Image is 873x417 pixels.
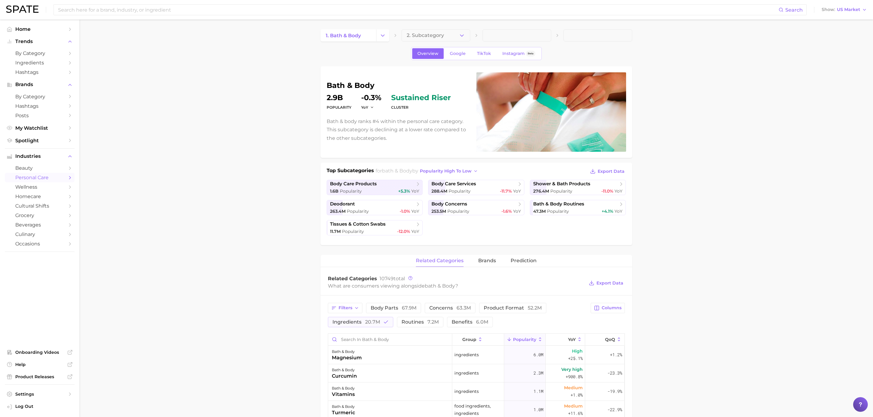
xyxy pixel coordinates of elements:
[391,104,451,111] dt: cluster
[328,364,625,383] button: bath & bodycurcuminingredients2.3mVery high+900.8%-23.3%
[365,319,380,325] span: 20.7m
[504,334,546,346] button: Popularity
[447,209,469,214] span: Popularity
[376,168,480,174] span: for by
[380,276,405,281] span: total
[431,209,446,214] span: 253.5m
[546,334,585,346] button: YoY
[15,94,64,100] span: by Category
[412,48,444,59] a: Overview
[347,209,369,214] span: Popularity
[5,390,75,399] a: Settings
[598,169,625,174] span: Export Data
[534,369,543,377] span: 2.3m
[328,334,452,345] input: Search in bath & body
[427,319,439,325] span: 7.2m
[501,209,512,214] span: -1.6%
[397,229,410,234] span: -12.0%
[15,69,64,75] span: Hashtags
[330,209,346,214] span: 263.4m
[785,7,803,13] span: Search
[587,279,625,287] button: Export Data
[328,276,377,281] span: Related Categories
[327,82,469,89] h1: bath & body
[534,351,543,358] span: 6.0m
[5,182,75,192] a: wellness
[591,303,625,313] button: Columns
[5,163,75,173] a: beauty
[602,209,613,214] span: +4.1%
[478,258,496,263] span: brands
[15,241,64,247] span: occasions
[15,194,64,199] span: homecare
[589,167,626,176] button: Export Data
[528,305,542,311] span: 52.2m
[15,82,64,87] span: Brands
[328,383,625,401] button: bath & bodyvitaminsingredients1.1mMedium+1.0%-19.9%
[15,138,64,143] span: Spotlight
[5,67,75,77] a: Hashtags
[431,181,476,187] span: body care services
[457,305,471,311] span: 63.3m
[5,201,75,211] a: cultural shifts
[837,8,860,11] span: US Market
[5,92,75,101] a: by Category
[328,303,362,313] button: Filters
[332,354,362,361] div: magnesium
[570,391,583,399] span: +1.0%
[5,360,75,369] a: Help
[328,282,585,290] div: What are consumers viewing alongside ?
[528,51,534,56] span: Beta
[332,366,357,374] div: bath & body
[332,403,355,410] div: bath & body
[561,366,583,373] span: Very high
[452,320,488,325] span: benefits
[340,188,362,194] span: Popularity
[462,337,476,342] span: group
[402,29,470,42] button: 2. Subcategory
[330,221,386,227] span: tissues & cotton swabs
[5,348,75,357] a: Onboarding Videos
[332,385,355,392] div: bath & body
[484,306,542,310] span: product format
[547,209,569,214] span: Popularity
[15,26,64,32] span: Home
[596,281,623,286] span: Export Data
[57,5,779,15] input: Search here for a brand, industry, or ingredient
[5,230,75,239] a: culinary
[477,51,491,56] span: TikTok
[454,369,479,377] span: ingredients
[5,80,75,89] button: Brands
[339,305,352,310] span: Filters
[602,305,622,310] span: Columns
[533,188,549,194] span: 276.4m
[327,104,351,111] dt: Popularity
[568,410,583,417] span: +11.6%
[371,306,416,310] span: body parts
[15,350,64,355] span: Onboarding Videos
[5,101,75,111] a: Hashtags
[418,167,480,175] button: popularity high to low
[454,388,479,395] span: ingredients
[822,8,835,11] span: Show
[407,33,444,38] span: 2. Subcategory
[327,220,423,235] a: tissues & cotton swabs11.7m Popularity-12.0% YoY
[476,319,488,325] span: 6.0m
[15,391,64,397] span: Settings
[332,348,362,355] div: bath & body
[15,212,64,218] span: grocery
[502,51,525,56] span: Instagram
[400,209,410,214] span: -1.0%
[15,404,70,409] span: Log Out
[454,351,479,358] span: ingredients
[330,181,377,187] span: body care products
[497,48,541,59] a: InstagramBeta
[568,355,583,362] span: +25.1%
[15,103,64,109] span: Hashtags
[429,306,471,310] span: concerns
[534,406,543,413] span: 1.0m
[601,188,613,194] span: -11.0%
[411,209,419,214] span: YoY
[327,200,423,215] a: deodorant263.4m Popularity-1.0% YoY
[321,29,376,42] a: 1. bath & body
